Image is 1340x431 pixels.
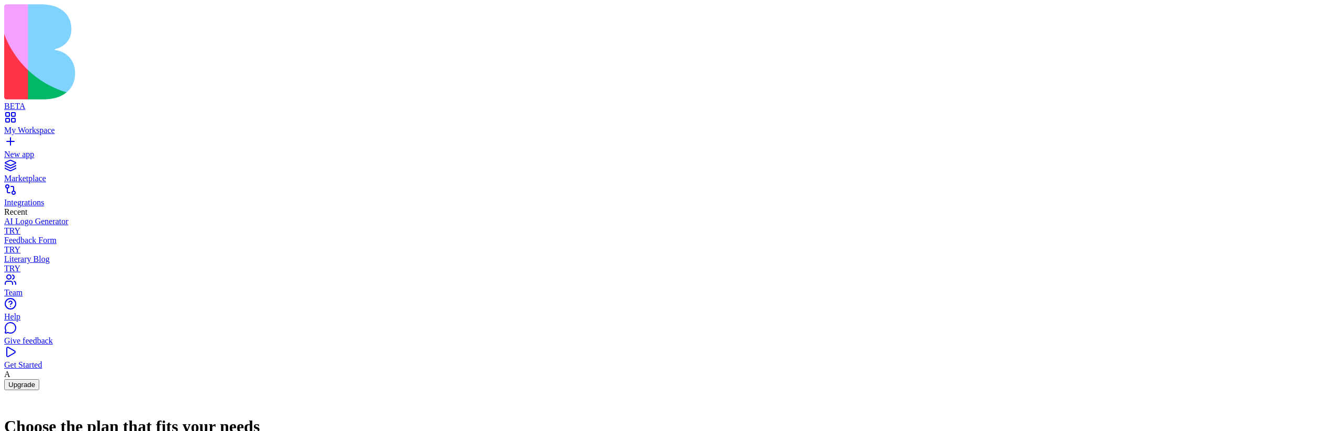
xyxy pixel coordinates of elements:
a: Literary BlogTRY [4,255,1336,273]
div: Help [4,312,1336,322]
div: AI Logo Generator [4,217,1336,226]
div: Give feedback [4,336,1336,346]
button: Upgrade [4,379,39,390]
a: Get Started [4,351,1336,370]
div: Integrations [4,198,1336,207]
span: Recent [4,207,27,216]
div: Literary Blog [4,255,1336,264]
a: Upgrade [4,380,39,389]
div: TRY [4,245,1336,255]
span: A [4,370,10,379]
div: TRY [4,264,1336,273]
a: New app [4,140,1336,159]
a: Integrations [4,189,1336,207]
div: Marketplace [4,174,1336,183]
div: Team [4,288,1336,297]
div: Get Started [4,360,1336,370]
div: Feedback Form [4,236,1336,245]
a: Help [4,303,1336,322]
a: Marketplace [4,164,1336,183]
a: Team [4,279,1336,297]
a: BETA [4,92,1336,111]
img: logo [4,4,425,100]
a: My Workspace [4,116,1336,135]
a: Feedback FormTRY [4,236,1336,255]
div: BETA [4,102,1336,111]
a: Give feedback [4,327,1336,346]
div: New app [4,150,1336,159]
div: TRY [4,226,1336,236]
a: AI Logo GeneratorTRY [4,217,1336,236]
div: My Workspace [4,126,1336,135]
